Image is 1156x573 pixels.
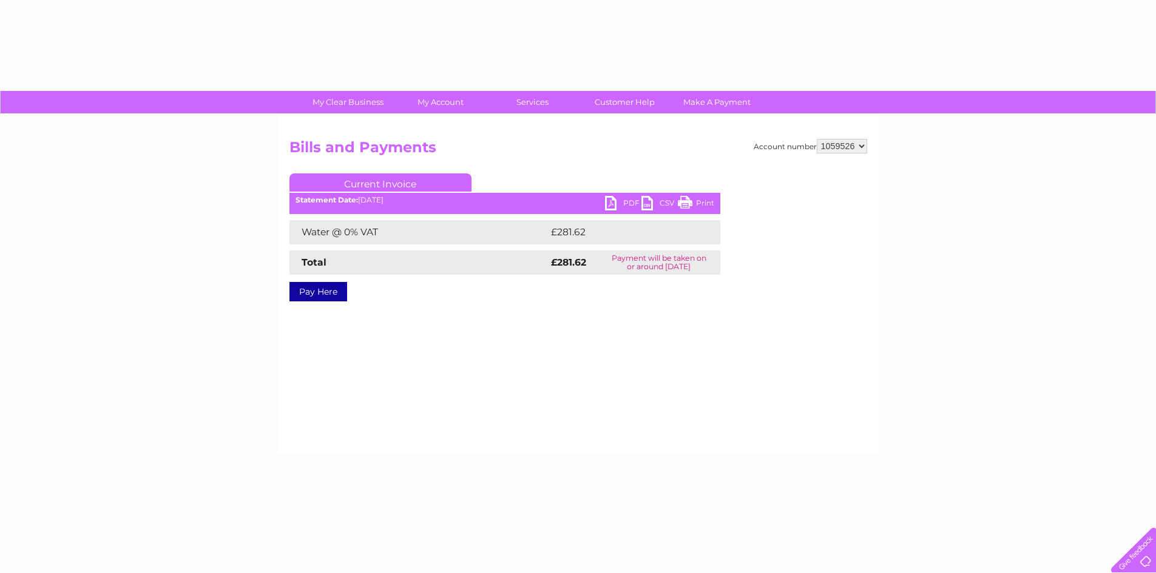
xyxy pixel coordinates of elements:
[289,139,867,162] h2: Bills and Payments
[667,91,767,113] a: Make A Payment
[289,220,548,244] td: Water @ 0% VAT
[482,91,583,113] a: Services
[641,196,678,213] a: CSV
[548,220,698,244] td: £281.62
[598,250,720,275] td: Payment will be taken on or around [DATE]
[605,196,641,213] a: PDF
[289,282,347,301] a: Pay Here
[551,256,586,268] strong: £281.62
[302,256,326,268] strong: Total
[678,196,714,213] a: Print
[390,91,490,113] a: My Account
[754,139,867,153] div: Account number
[575,91,675,113] a: Customer Help
[296,195,358,204] b: Statement Date:
[298,91,398,113] a: My Clear Business
[289,173,472,192] a: Current Invoice
[289,196,720,204] div: [DATE]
